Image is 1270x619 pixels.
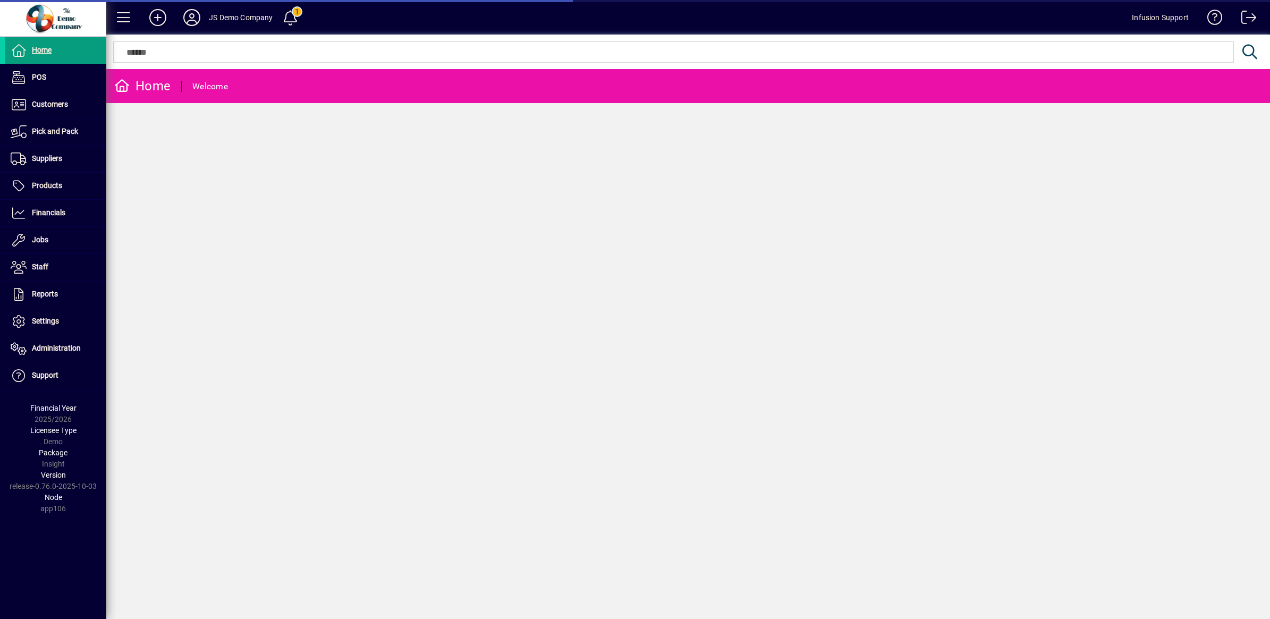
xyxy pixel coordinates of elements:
[41,471,66,479] span: Version
[5,173,106,199] a: Products
[32,235,48,244] span: Jobs
[45,493,62,502] span: Node
[32,73,46,81] span: POS
[114,78,171,95] div: Home
[5,118,106,145] a: Pick and Pack
[5,91,106,118] a: Customers
[30,426,77,435] span: Licensee Type
[175,8,209,27] button: Profile
[32,317,59,325] span: Settings
[32,127,78,135] span: Pick and Pack
[32,181,62,190] span: Products
[141,8,175,27] button: Add
[30,404,77,412] span: Financial Year
[209,9,273,26] div: JS Demo Company
[1233,2,1257,37] a: Logout
[5,281,106,308] a: Reports
[5,308,106,335] a: Settings
[5,200,106,226] a: Financials
[32,344,81,352] span: Administration
[32,371,58,379] span: Support
[5,335,106,362] a: Administration
[5,362,106,389] a: Support
[32,100,68,108] span: Customers
[39,448,67,457] span: Package
[32,262,48,271] span: Staff
[5,64,106,91] a: POS
[1132,9,1189,26] div: Infusion Support
[32,46,52,54] span: Home
[5,254,106,281] a: Staff
[32,154,62,163] span: Suppliers
[192,78,228,95] div: Welcome
[32,290,58,298] span: Reports
[1199,2,1223,37] a: Knowledge Base
[32,208,65,217] span: Financials
[5,146,106,172] a: Suppliers
[5,227,106,253] a: Jobs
